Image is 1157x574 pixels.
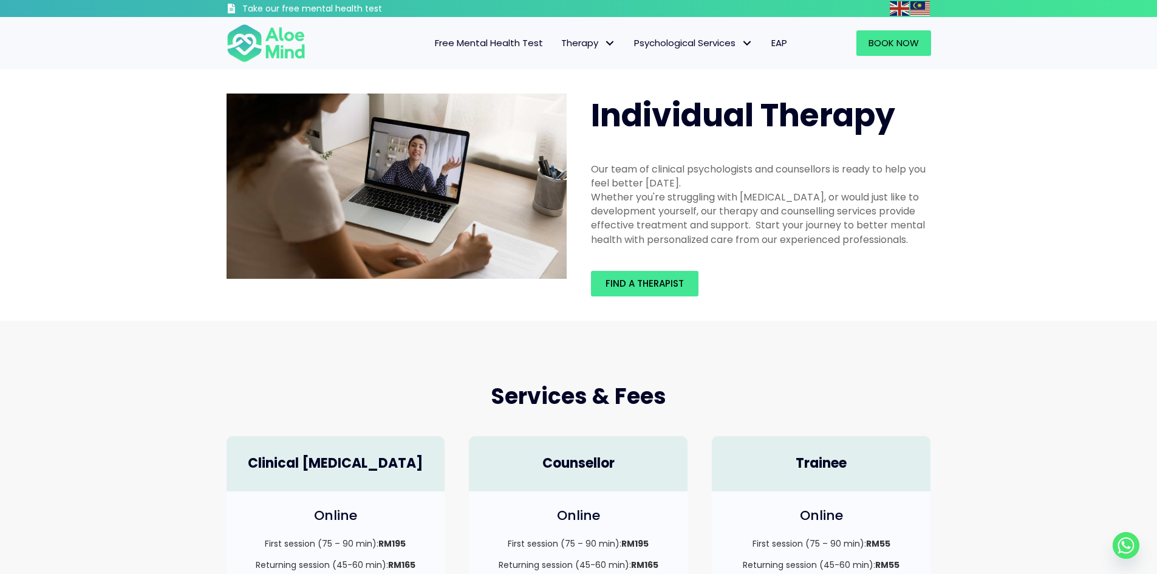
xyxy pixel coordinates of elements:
[552,30,625,56] a: TherapyTherapy: submenu
[631,559,658,571] strong: RM165
[771,36,787,49] span: EAP
[321,30,796,56] nav: Menu
[724,538,918,550] p: First session (75 – 90 min):
[890,1,909,16] img: en
[378,538,406,550] strong: RM195
[426,30,552,56] a: Free Mental Health Test
[491,381,666,412] span: Services & Fees
[910,1,930,16] img: ms
[591,271,698,296] a: Find a therapist
[435,36,543,49] span: Free Mental Health Test
[239,507,433,525] h4: Online
[875,559,899,571] strong: RM55
[625,30,762,56] a: Psychological ServicesPsychological Services: submenu
[724,507,918,525] h4: Online
[481,538,675,550] p: First session (75 – 90 min):
[762,30,796,56] a: EAP
[621,538,649,550] strong: RM195
[724,559,918,571] p: Returning session (45-60 min):
[591,162,931,190] div: Our team of clinical psychologists and counsellors is ready to help you feel better [DATE].
[227,94,567,279] img: Therapy online individual
[561,36,616,49] span: Therapy
[227,23,305,63] img: Aloe mind Logo
[591,93,895,137] span: Individual Therapy
[242,3,447,15] h3: Take our free mental health test
[239,538,433,550] p: First session (75 – 90 min):
[481,507,675,525] h4: Online
[739,35,756,52] span: Psychological Services: submenu
[606,277,684,290] span: Find a therapist
[591,190,931,247] div: Whether you're struggling with [MEDICAL_DATA], or would just like to development yourself, our th...
[227,3,447,17] a: Take our free mental health test
[856,30,931,56] a: Book Now
[634,36,753,49] span: Psychological Services
[1113,532,1139,559] a: Whatsapp
[388,559,415,571] strong: RM165
[910,1,931,15] a: Malay
[890,1,910,15] a: English
[481,454,675,473] h4: Counsellor
[239,559,433,571] p: Returning session (45-60 min):
[866,538,890,550] strong: RM55
[601,35,619,52] span: Therapy: submenu
[239,454,433,473] h4: Clinical [MEDICAL_DATA]
[481,559,675,571] p: Returning session (45-60 min):
[869,36,919,49] span: Book Now
[724,454,918,473] h4: Trainee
